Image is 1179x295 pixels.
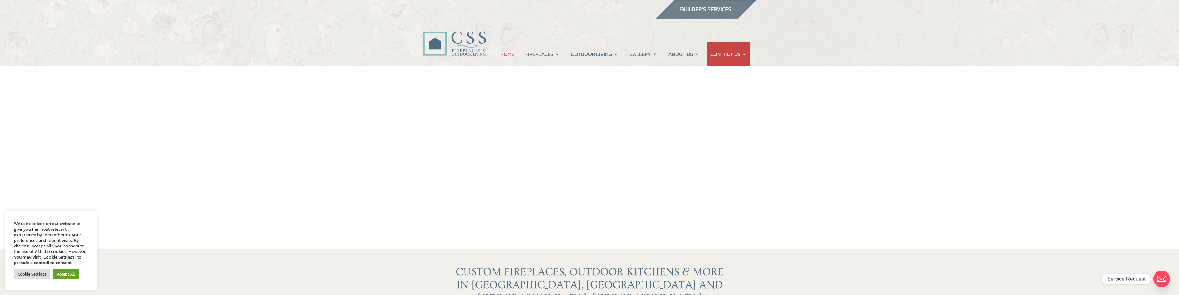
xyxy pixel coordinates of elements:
div: We use cookies on our website to give you the most relevant experience by remembering your prefer... [14,221,88,265]
a: Cookie Settings [14,269,50,279]
a: FIREPLACES [525,42,559,66]
a: ABOUT US [668,42,699,66]
a: GALLERY [629,42,657,66]
a: Accept All [53,269,79,279]
a: builder services construction supply [656,13,756,21]
a: CONTACT US [710,42,747,66]
a: Email [1153,271,1170,287]
a: OUTDOOR LIVING [571,42,618,66]
img: CSS Fireplaces & Outdoor Living (Formerly Construction Solutions & Supply)- Jacksonville Ormond B... [423,14,486,59]
a: HOME [500,42,514,66]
